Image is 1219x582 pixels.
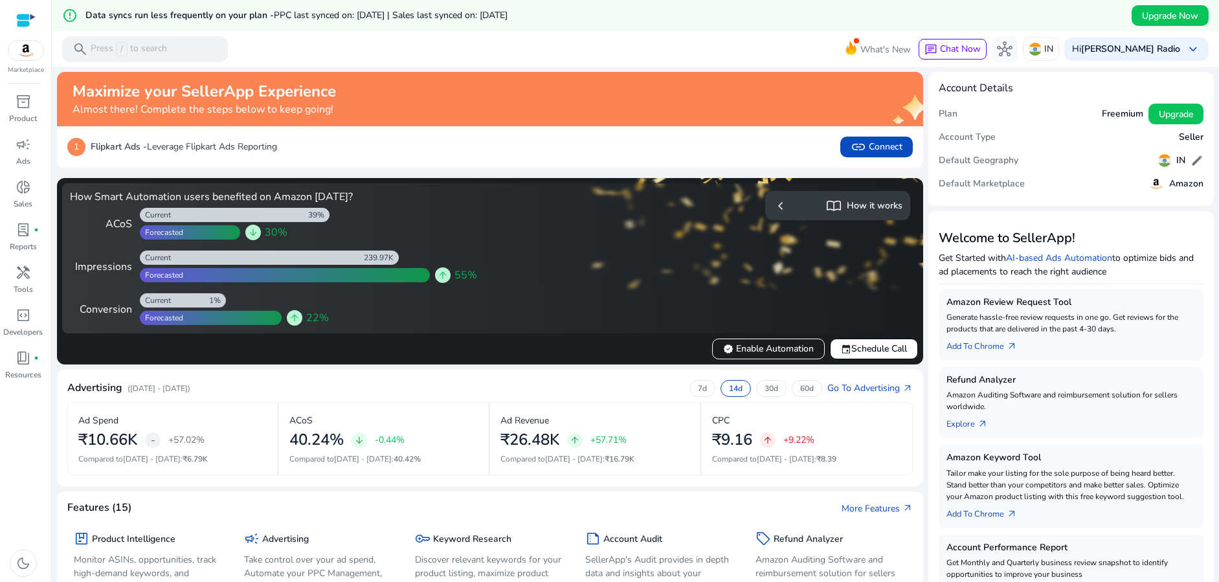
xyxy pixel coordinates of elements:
[1006,252,1112,264] a: AI-based Ads Automation
[16,155,30,167] p: Ads
[16,94,31,109] span: inventory_2
[1148,176,1164,192] img: amazon.svg
[860,38,911,61] span: What's New
[1191,154,1203,167] span: edit
[9,113,37,124] p: Product
[92,534,175,545] h5: Product Intelligence
[183,454,208,464] span: ₹6.79K
[570,435,580,445] span: arrow_upward
[826,198,842,214] span: import_contacts
[74,531,89,546] span: package
[168,436,205,445] p: +57.02%
[16,350,31,366] span: book_4
[140,313,183,323] div: Forecasted
[723,342,814,355] span: Enable Automation
[585,531,601,546] span: summarize
[827,381,913,395] a: Go To Advertisingarrow_outward
[712,453,902,465] p: Compared to :
[603,534,662,545] h5: Account Audit
[394,454,421,464] span: 40.42%
[946,389,1196,412] p: Amazon Auditing Software and reimbursement solution for sellers worldwide.
[851,139,902,155] span: Connect
[91,140,277,153] p: Leverage Flipkart Ads Reporting
[1169,179,1203,190] h5: Amazon
[946,453,1196,464] h5: Amazon Keyword Tool
[946,311,1196,335] p: Generate hassle-free review requests in one go. Get reviews for the products that are delivered i...
[712,431,752,449] h2: ₹9.16
[500,414,549,427] p: Ad Revenue
[244,531,260,546] span: campaign
[946,335,1027,353] a: Add To Chrome
[16,308,31,323] span: code_blocks
[8,65,44,75] p: Marketplace
[946,467,1196,502] p: Tailor make your listing for the sole purpose of being heard better. Stand better than your compe...
[939,132,996,143] h5: Account Type
[1044,38,1053,60] p: IN
[500,453,689,465] p: Compared to :
[1029,43,1042,56] img: in.svg
[85,10,508,21] h5: Data syncs run less frequently on your plan -
[1148,104,1203,124] button: Upgrade
[590,436,627,445] p: +57.71%
[545,454,603,464] span: [DATE] - [DATE]
[334,454,392,464] span: [DATE] - [DATE]
[375,436,405,445] p: -0.44%
[116,42,128,56] span: /
[773,198,788,214] span: chevron_left
[73,104,336,116] h4: Almost there! Complete the steps below to keep going!
[1072,45,1180,54] p: Hi
[67,382,122,394] h4: Advertising
[842,502,913,515] a: More Featuresarrow_outward
[723,344,733,354] span: verified
[78,453,267,465] p: Compared to :
[755,531,771,546] span: sell
[265,225,287,240] span: 30%
[946,557,1196,580] p: Get Monthly and Quarterly business review snapshot to identify opportunities to improve your busi...
[840,137,913,157] button: linkConnect
[364,252,399,263] div: 239.97K
[16,265,31,280] span: handyman
[289,313,300,323] span: arrow_upward
[70,191,485,203] h4: How Smart Automation users benefited on Amazon [DATE]?
[16,179,31,195] span: donut_small
[1142,9,1198,23] span: Upgrade Now
[289,453,478,465] p: Compared to :
[800,383,814,394] p: 60d
[774,534,843,545] h5: Refund Analyzer
[1158,154,1171,167] img: in.svg
[62,8,78,23] mat-icon: error_outline
[939,230,1203,246] h3: Welcome to SellerApp!
[289,414,313,427] p: ACoS
[354,435,364,445] span: arrow_downward
[140,210,171,220] div: Current
[605,454,634,464] span: ₹16.79K
[73,82,336,101] h2: Maximize your SellerApp Experience
[939,82,1013,95] h4: Account Details
[946,375,1196,386] h5: Refund Analyzer
[939,179,1025,190] h5: Default Marketplace
[1132,5,1209,26] button: Upgrade Now
[16,555,31,571] span: dark_mode
[91,42,167,56] p: Press to search
[1176,155,1185,166] h5: IN
[123,454,181,464] span: [DATE] - [DATE]
[847,201,902,212] h5: How it works
[34,355,39,361] span: fiber_manual_record
[140,227,183,238] div: Forecasted
[308,210,330,220] div: 39%
[924,43,937,56] span: chat
[978,419,988,429] span: arrow_outward
[140,252,171,263] div: Current
[841,342,907,355] span: Schedule Call
[997,41,1012,57] span: hub
[851,139,866,155] span: link
[78,431,137,449] h2: ₹10.66K
[992,36,1018,62] button: hub
[946,502,1027,520] a: Add To Chrome
[306,310,329,326] span: 22%
[67,502,131,514] h4: Features (15)
[8,41,43,60] img: amazon.svg
[939,109,957,120] h5: Plan
[830,339,918,359] button: eventSchedule Call
[902,383,913,394] span: arrow_outward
